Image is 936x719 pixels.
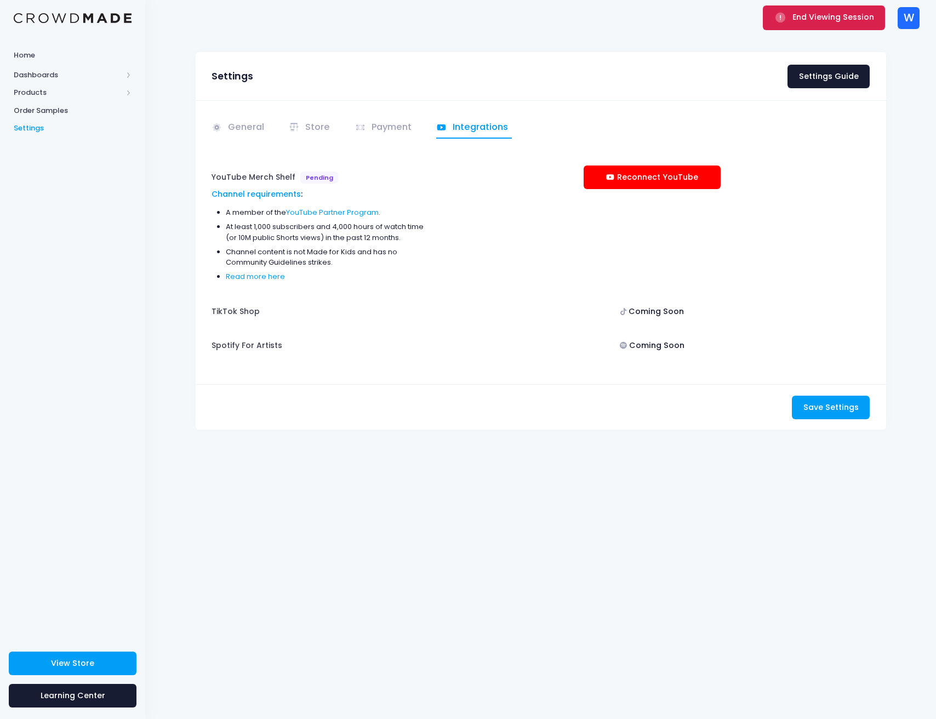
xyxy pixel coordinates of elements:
[14,13,132,24] img: Logo
[289,117,334,139] a: Store
[14,123,132,134] span: Settings
[584,166,721,189] a: Reconnect YouTube
[300,172,338,184] span: Pending
[212,189,424,200] div: :
[803,402,859,413] span: Save Settings
[226,207,424,218] li: A member of the .
[14,105,132,116] span: Order Samples
[226,247,424,268] li: Channel content is not Made for Kids and has no Community Guidelines strikes.
[355,117,415,139] a: Payment
[787,65,870,88] a: Settings Guide
[14,87,122,98] span: Products
[763,5,885,30] button: End Viewing Session
[286,207,379,218] a: YouTube Partner Program
[212,71,253,82] h3: Settings
[41,690,105,701] span: Learning Center
[212,334,282,357] label: Spotify For Artists
[51,658,94,669] span: View Store
[9,684,136,707] a: Learning Center
[792,12,874,22] span: End Viewing Session
[436,117,512,139] a: Integrations
[584,334,721,358] div: Coming Soon
[584,300,721,323] div: Coming Soon
[212,117,268,139] a: General
[792,396,870,419] button: Save Settings
[212,166,295,189] label: YouTube Merch Shelf
[898,7,920,29] div: W
[212,300,260,323] label: TikTok Shop
[212,189,301,199] a: Channel requirements
[9,652,136,675] a: View Store
[226,221,424,243] li: At least 1,000 subscribers and 4,000 hours of watch time (or 10M public Shorts views) in the past...
[226,271,285,282] a: Read more here
[14,50,132,61] span: Home
[14,70,122,81] span: Dashboards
